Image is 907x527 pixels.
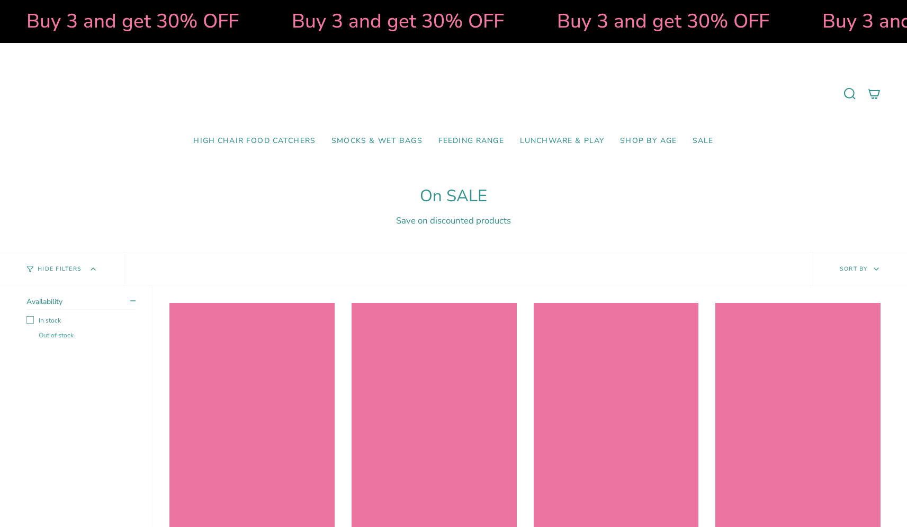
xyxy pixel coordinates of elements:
[840,265,868,273] span: Sort by
[813,253,907,285] button: Sort by
[430,129,512,154] a: Feeding Range
[620,137,677,146] span: Shop by Age
[26,316,136,325] label: In stock
[193,137,316,146] span: High Chair Food Catchers
[362,59,545,129] a: Mumma’s Little Helpers
[685,129,722,154] a: SALE
[512,129,612,154] a: Lunchware & Play
[331,137,423,146] span: Smocks & Wet Bags
[179,8,392,34] strong: Buy 3 and get 30% OFF
[445,8,657,34] strong: Buy 3 and get 30% OFF
[185,129,324,154] a: High Chair Food Catchers
[26,215,881,227] div: Save on discounted products
[26,297,62,307] span: Availability
[520,137,604,146] span: Lunchware & Play
[612,129,685,154] a: Shop by Age
[693,137,714,146] span: SALE
[26,297,136,310] summary: Availability
[26,186,881,206] h1: On SALE
[438,137,504,146] span: Feeding Range
[38,266,82,272] span: Hide Filters
[324,129,430,154] a: Smocks & Wet Bags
